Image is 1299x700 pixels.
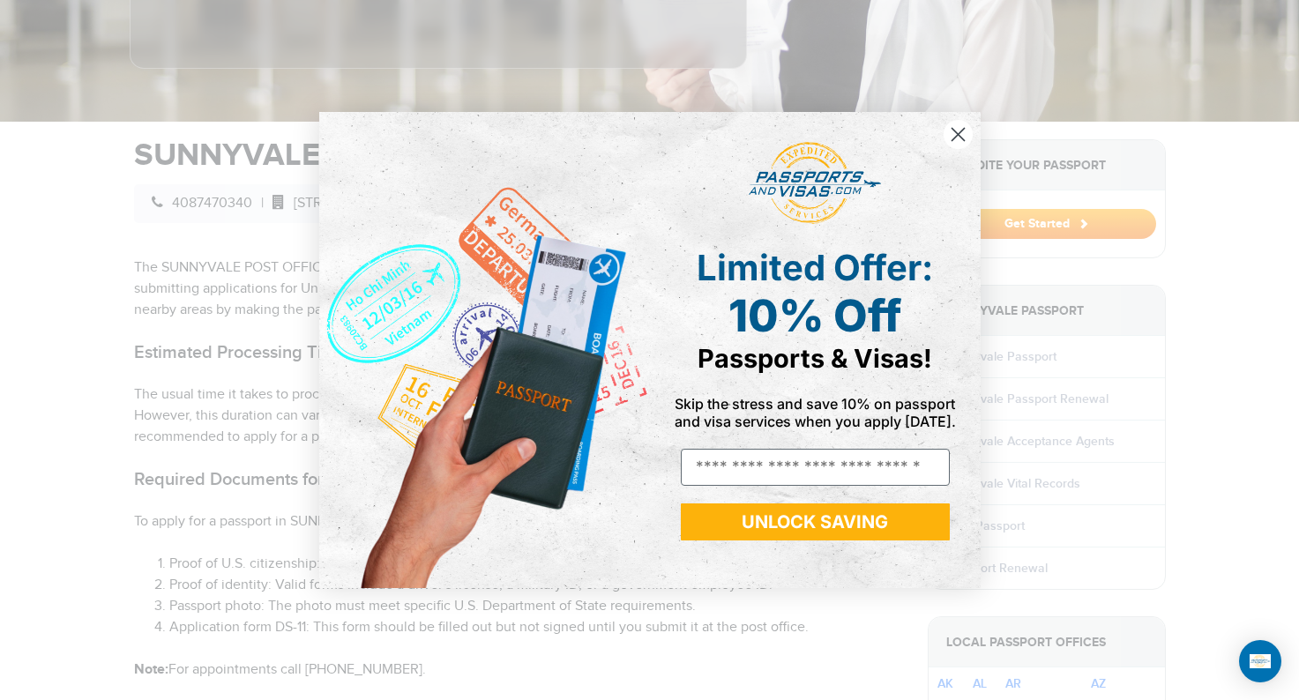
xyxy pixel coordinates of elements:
[943,119,974,150] button: Close dialog
[698,343,932,374] span: Passports & Visas!
[319,112,650,588] img: de9cda0d-0715-46ca-9a25-073762a91ba7.png
[728,289,901,342] span: 10% Off
[1239,640,1281,682] div: Open Intercom Messenger
[681,503,950,540] button: UNLOCK SAVING
[749,142,881,225] img: passports and visas
[697,246,933,289] span: Limited Offer:
[675,395,956,430] span: Skip the stress and save 10% on passport and visa services when you apply [DATE].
